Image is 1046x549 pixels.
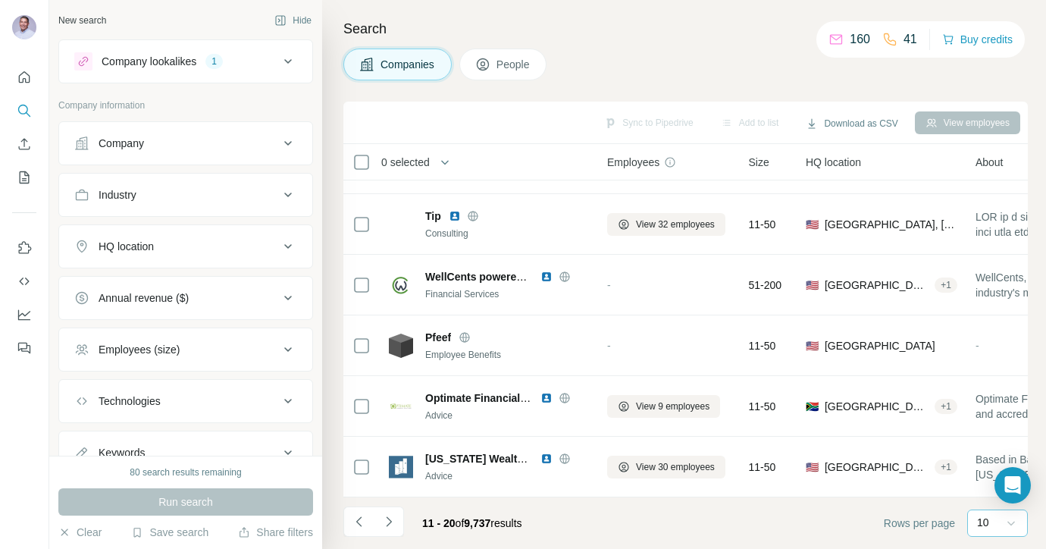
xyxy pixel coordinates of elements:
[12,64,36,91] button: Quick start
[935,278,957,292] div: + 1
[749,460,776,475] span: 11-50
[99,394,161,409] div: Technologies
[389,455,413,479] img: Logo of Alaska Wealth Advisors
[607,340,611,352] span: -
[389,212,413,237] img: Logo of Tip
[806,278,819,293] span: 🇺🇸
[12,15,36,39] img: Avatar
[825,460,929,475] span: [GEOGRAPHIC_DATA], [US_STATE]
[825,278,929,293] span: [GEOGRAPHIC_DATA], [US_STATE]
[904,30,917,49] p: 41
[607,395,720,418] button: View 9 employees
[976,155,1004,170] span: About
[425,469,589,483] div: Advice
[540,453,553,465] img: LinkedIn logo
[935,460,957,474] div: + 1
[636,460,715,474] span: View 30 employees
[12,234,36,262] button: Use Surfe on LinkedIn
[795,112,908,135] button: Download as CSV
[59,228,312,265] button: HQ location
[540,271,553,283] img: LinkedIn logo
[425,409,589,422] div: Advice
[825,399,929,414] span: [GEOGRAPHIC_DATA], [GEOGRAPHIC_DATA]
[389,334,413,358] img: Logo of Pfeef
[884,516,955,531] span: Rows per page
[59,280,312,316] button: Annual revenue ($)
[425,287,589,301] div: Financial Services
[806,460,819,475] span: 🇺🇸
[102,54,196,69] div: Company lookalikes
[976,340,979,352] span: -
[99,445,145,460] div: Keywords
[607,155,659,170] span: Employees
[825,338,935,353] span: [GEOGRAPHIC_DATA]
[58,14,106,27] div: New search
[425,453,572,465] span: [US_STATE] Wealth Advisors
[99,239,154,254] div: HQ location
[389,273,413,297] img: Logo of WellCents powered by RPAG
[238,525,313,540] button: Share filters
[343,507,374,537] button: Navigate to previous page
[540,392,553,404] img: LinkedIn logo
[977,515,989,530] p: 10
[12,130,36,158] button: Enrich CSV
[59,434,312,471] button: Keywords
[749,217,776,232] span: 11-50
[425,330,451,345] span: Pfeef
[607,213,725,236] button: View 32 employees
[850,30,870,49] p: 160
[806,217,819,232] span: 🇺🇸
[425,227,589,240] div: Consulting
[449,210,461,222] img: LinkedIn logo
[12,97,36,124] button: Search
[425,392,572,404] span: Optimate Financial Solutions
[825,217,957,232] span: [GEOGRAPHIC_DATA], [US_STATE]
[425,271,571,283] span: WellCents powered by RPAG
[381,155,430,170] span: 0 selected
[99,187,136,202] div: Industry
[607,279,611,291] span: -
[935,400,957,413] div: + 1
[12,334,36,362] button: Feedback
[99,136,144,151] div: Company
[59,43,312,80] button: Company lookalikes1
[12,268,36,295] button: Use Surfe API
[456,517,465,529] span: of
[58,99,313,112] p: Company information
[636,218,715,231] span: View 32 employees
[130,466,241,479] div: 80 search results remaining
[99,342,180,357] div: Employees (size)
[636,400,709,413] span: View 9 employees
[58,525,102,540] button: Clear
[749,278,782,293] span: 51-200
[425,209,441,224] span: Tip
[389,394,413,419] img: Logo of Optimate Financial Solutions
[806,155,861,170] span: HQ location
[99,290,189,306] div: Annual revenue ($)
[59,177,312,213] button: Industry
[994,467,1031,504] div: Open Intercom Messenger
[205,55,223,68] div: 1
[343,18,1028,39] h4: Search
[12,301,36,328] button: Dashboard
[496,57,531,72] span: People
[942,29,1013,50] button: Buy credits
[425,348,589,362] div: Employee Benefits
[422,517,456,529] span: 11 - 20
[264,9,322,32] button: Hide
[59,125,312,162] button: Company
[806,399,819,414] span: 🇿🇦
[749,338,776,353] span: 11-50
[749,399,776,414] span: 11-50
[12,164,36,191] button: My lists
[59,331,312,368] button: Employees (size)
[381,57,436,72] span: Companies
[59,383,312,419] button: Technologies
[806,338,819,353] span: 🇺🇸
[131,525,208,540] button: Save search
[374,507,404,537] button: Navigate to next page
[607,456,725,478] button: View 30 employees
[749,155,769,170] span: Size
[464,517,490,529] span: 9,737
[422,517,522,529] span: results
